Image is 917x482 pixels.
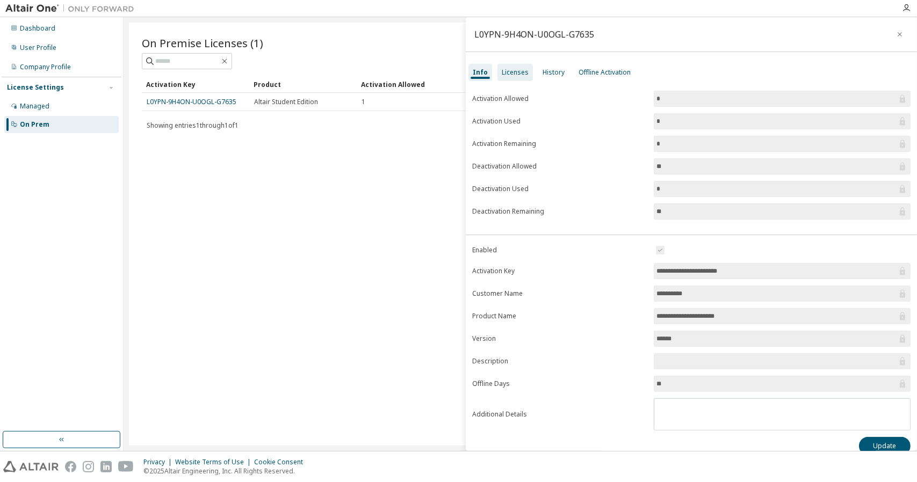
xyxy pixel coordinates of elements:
[118,461,134,472] img: youtube.svg
[142,35,263,50] span: On Premise Licenses (1)
[20,24,55,33] div: Dashboard
[472,379,647,388] label: Offline Days
[472,289,647,298] label: Customer Name
[65,461,76,472] img: facebook.svg
[472,267,647,275] label: Activation Key
[362,98,365,106] span: 1
[20,102,49,111] div: Managed
[147,121,239,130] span: Showing entries 1 through 1 of 1
[146,76,245,93] div: Activation Key
[472,312,647,320] label: Product Name
[472,185,647,193] label: Deactivation Used
[20,120,49,129] div: On Prem
[20,43,56,52] div: User Profile
[579,68,631,77] div: Offline Activation
[20,63,71,71] div: Company Profile
[472,207,647,216] label: Deactivation Remaining
[472,246,647,254] label: Enabled
[143,466,309,476] p: © 2025 Altair Engineering, Inc. All Rights Reserved.
[502,68,529,77] div: Licenses
[472,140,647,148] label: Activation Remaining
[175,458,254,466] div: Website Terms of Use
[254,98,318,106] span: Altair Student Edition
[543,68,565,77] div: History
[3,461,59,472] img: altair_logo.svg
[361,76,460,93] div: Activation Allowed
[5,3,140,14] img: Altair One
[472,357,647,366] label: Description
[472,94,647,103] label: Activation Allowed
[472,117,647,126] label: Activation Used
[100,461,112,472] img: linkedin.svg
[472,334,647,343] label: Version
[7,83,64,92] div: License Settings
[254,76,352,93] div: Product
[472,162,647,171] label: Deactivation Allowed
[473,68,488,77] div: Info
[143,458,175,466] div: Privacy
[474,30,594,39] div: L0YPN-9H4ON-U0OGL-G7635
[254,458,309,466] div: Cookie Consent
[83,461,94,472] img: instagram.svg
[472,410,647,419] label: Additional Details
[859,437,911,455] button: Update
[147,97,236,106] a: L0YPN-9H4ON-U0OGL-G7635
